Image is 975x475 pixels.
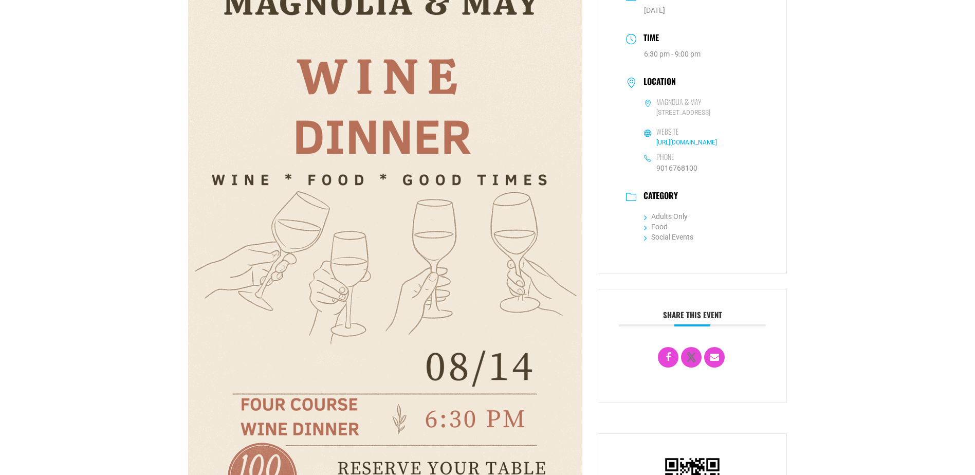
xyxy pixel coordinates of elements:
[638,191,678,203] h3: Category
[656,97,701,106] h6: Magnolia & May
[644,6,665,14] span: [DATE]
[704,347,725,368] a: Email
[656,152,674,161] h6: Phone
[656,127,679,136] h6: Website
[644,50,701,58] abbr: 6:30 pm - 9:00 pm
[681,347,702,368] a: X Social Network
[658,347,678,368] a: Share on Facebook
[656,139,717,146] a: [URL][DOMAIN_NAME]
[619,310,766,326] h3: Share this event
[644,233,693,241] a: Social Events
[644,212,688,221] a: Adults Only
[644,108,759,118] span: [STREET_ADDRESS]
[644,223,668,231] a: Food
[638,77,676,89] h3: Location
[638,31,659,46] h3: Time
[656,164,697,172] a: 9016768100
